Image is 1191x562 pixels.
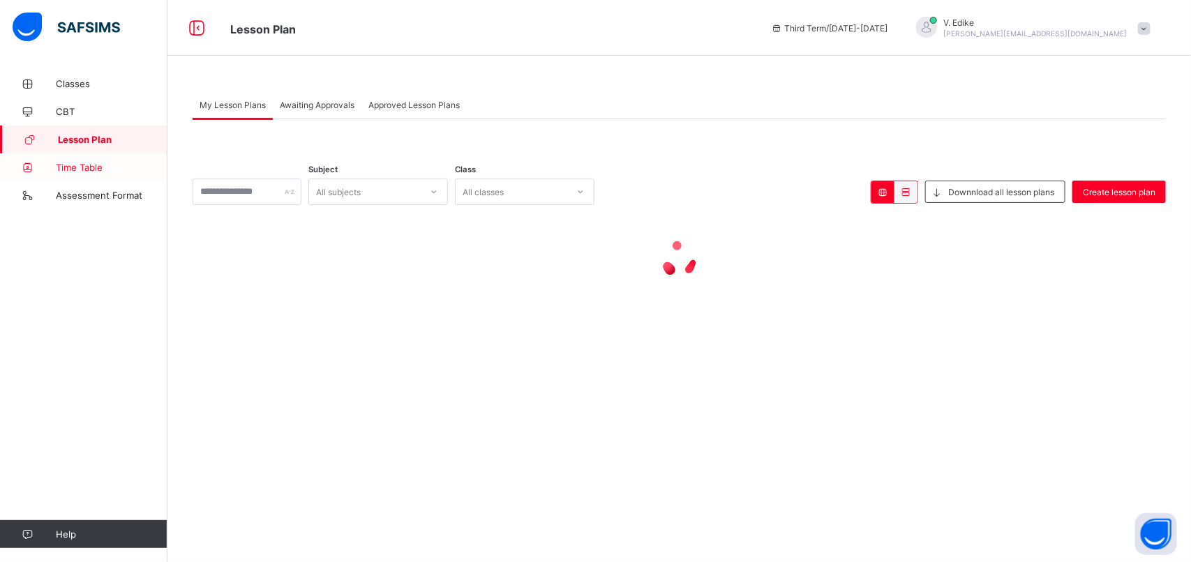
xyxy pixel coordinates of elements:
span: Awaiting Approvals [280,100,354,110]
span: Create lesson plan [1083,187,1155,197]
div: V.Edike [902,17,1158,40]
span: My Lesson Plans [200,100,266,110]
span: Assessment Format [56,190,167,201]
span: Approved Lesson Plans [368,100,460,110]
button: Open asap [1135,513,1177,555]
span: Lesson Plan [58,134,167,145]
span: [PERSON_NAME][EMAIL_ADDRESS][DOMAIN_NAME] [944,29,1128,38]
span: V. Edike [944,17,1128,28]
span: Subject [308,165,338,174]
span: Classes [56,78,167,89]
div: All classes [463,179,504,205]
span: Time Table [56,162,167,173]
div: All subjects [316,179,361,205]
img: safsims [13,13,120,42]
span: Downnload all lesson plans [948,187,1054,197]
span: Help [56,529,167,540]
span: session/term information [771,23,888,33]
span: CBT [56,106,167,117]
span: Class [455,165,476,174]
span: Lesson Plan [230,22,296,36]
